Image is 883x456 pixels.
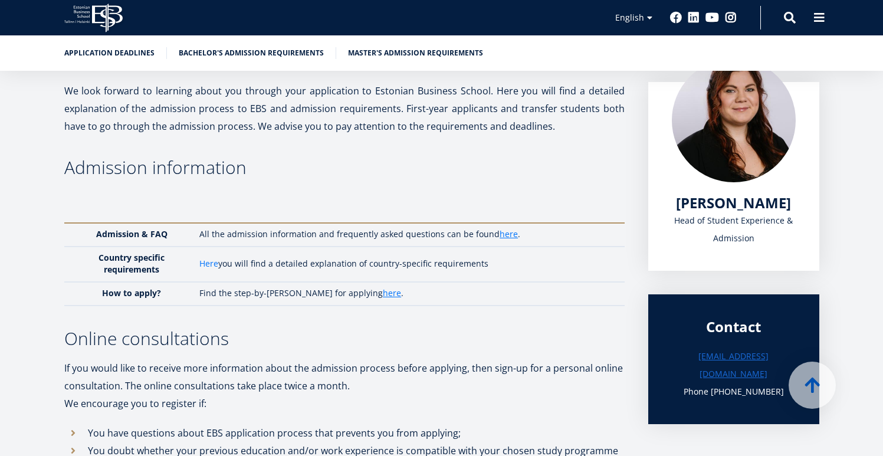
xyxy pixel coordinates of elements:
strong: Admission & FAQ [96,228,168,240]
p: We encourage you to register if: [64,395,625,412]
a: here [383,287,401,299]
div: Head of Student Experience & Admission [672,212,796,247]
a: [EMAIL_ADDRESS][DOMAIN_NAME] [672,347,796,383]
a: Linkedin [688,12,700,24]
p: If you would like to receive more information about the admission process before applying, then s... [64,359,625,395]
a: Facebook [670,12,682,24]
a: [PERSON_NAME] [676,194,791,212]
a: Bachelor's admission requirements [179,47,324,59]
span: [PERSON_NAME] [676,193,791,212]
td: you will find a detailed explanation of country-specific requirements [193,247,624,282]
h3: Admission information [64,159,625,176]
strong: Country specific requirements [99,252,165,275]
h3: Phone [PHONE_NUMBER] [672,383,796,401]
p: We look forward to learning about you through your application to Estonian Business School. Here ... [64,82,625,135]
li: You have questions about EBS application process that prevents you from applying; [64,424,625,442]
td: All the admission information and frequently asked questions can be found . [193,223,624,247]
div: Contact [672,318,796,336]
img: liina reimann [672,58,796,182]
a: Instagram [725,12,737,24]
a: Master's admission requirements [348,47,483,59]
a: Youtube [705,12,719,24]
p: Find the step-by-[PERSON_NAME] for applying . [199,287,612,299]
a: Application deadlines [64,47,155,59]
h3: Online consultations [64,330,625,347]
a: here [500,228,518,240]
strong: How to apply? [102,287,161,298]
a: Here [199,258,218,270]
